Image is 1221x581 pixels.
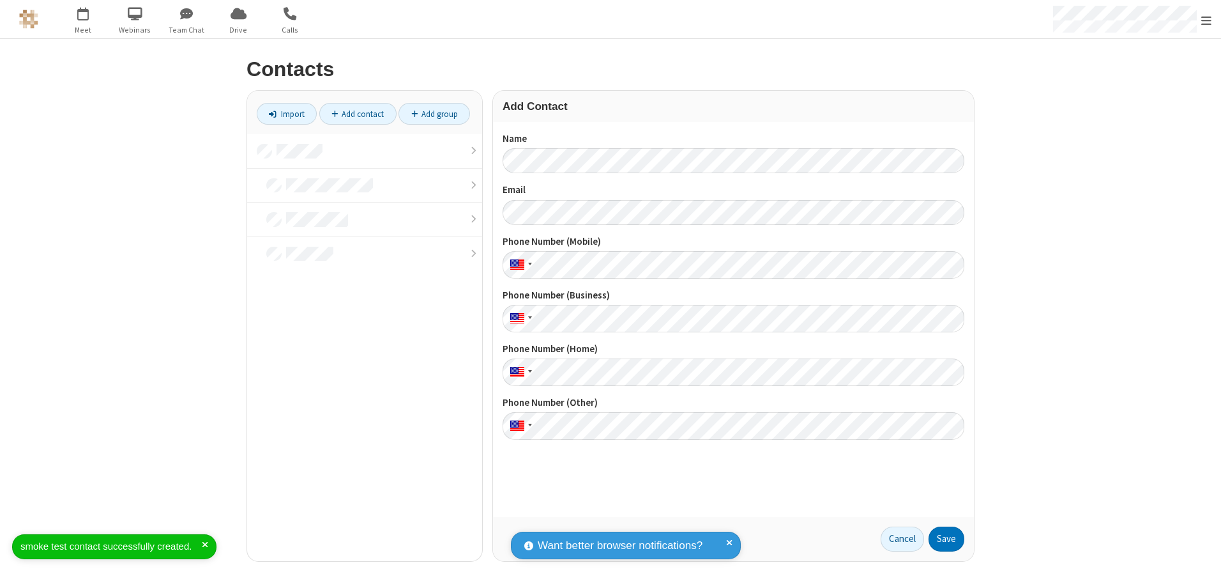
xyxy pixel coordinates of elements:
a: Add contact [319,103,397,125]
span: Team Chat [163,24,211,36]
label: Phone Number (Mobile) [503,235,964,249]
a: Add group [398,103,470,125]
span: Want better browser notifications? [538,538,702,554]
a: Import [257,103,317,125]
label: Name [503,132,964,146]
label: Phone Number (Other) [503,396,964,410]
h3: Add Contact [503,100,964,112]
label: Email [503,183,964,198]
label: Phone Number (Business) [503,288,964,303]
div: smoke test contact successfully created. [20,539,202,554]
span: Drive [215,24,262,36]
span: Webinars [111,24,159,36]
div: United States: + 1 [503,412,536,440]
label: Phone Number (Home) [503,342,964,357]
button: Save [929,527,964,552]
h2: Contacts [246,58,975,81]
span: Calls [266,24,314,36]
a: Cancel [881,527,924,552]
div: United States: + 1 [503,359,536,386]
span: Meet [59,24,107,36]
div: United States: + 1 [503,305,536,332]
div: United States: + 1 [503,251,536,279]
img: QA Selenium DO NOT DELETE OR CHANGE [19,10,38,29]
